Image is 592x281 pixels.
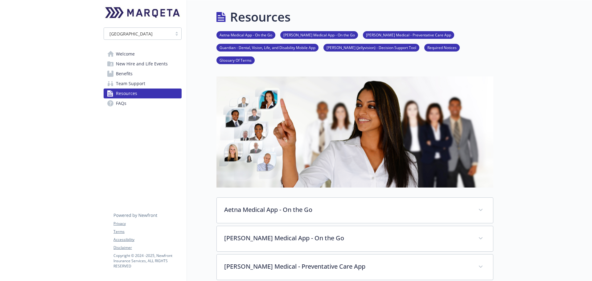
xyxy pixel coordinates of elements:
span: Benefits [116,69,133,79]
a: [PERSON_NAME] Medical - Preventative Care App [363,32,454,38]
a: Aetna Medical App - On the Go [216,32,275,38]
a: Welcome [104,49,182,59]
span: FAQs [116,98,126,108]
p: Aetna Medical App - On the Go [224,205,471,214]
p: Copyright © 2024 - 2025 , Newfront Insurance Services, ALL RIGHTS RESERVED [113,253,181,269]
div: Aetna Medical App - On the Go [217,198,493,223]
a: Privacy [113,221,181,226]
a: New Hire and Life Events [104,59,182,69]
span: Welcome [116,49,135,59]
p: [PERSON_NAME] Medical App - On the Go [224,233,471,243]
a: Glossary Of Terms [216,57,255,63]
img: resources page banner [216,76,493,187]
span: New Hire and Life Events [116,59,168,69]
h1: Resources [230,8,290,26]
span: [GEOGRAPHIC_DATA] [107,31,169,37]
a: FAQs [104,98,182,108]
span: Team Support [116,79,145,89]
span: Resources [116,89,137,98]
div: [PERSON_NAME] Medical App - On the Go [217,226,493,251]
a: Disclaimer [113,245,181,250]
a: Team Support [104,79,182,89]
div: [PERSON_NAME] Medical - Preventative Care App [217,254,493,280]
a: [PERSON_NAME] (Jellyvision) - Decision Support Tool [323,44,419,50]
a: Required Notices [424,44,460,50]
p: [PERSON_NAME] Medical - Preventative Care App [224,262,471,271]
a: Terms [113,229,181,234]
a: [PERSON_NAME] Medical App - On the Go [280,32,358,38]
a: Accessibility [113,237,181,242]
span: [GEOGRAPHIC_DATA] [109,31,153,37]
a: Benefits [104,69,182,79]
a: Resources [104,89,182,98]
a: Guardian - Dental, Vision, Life, and Disability Mobile App [216,44,319,50]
